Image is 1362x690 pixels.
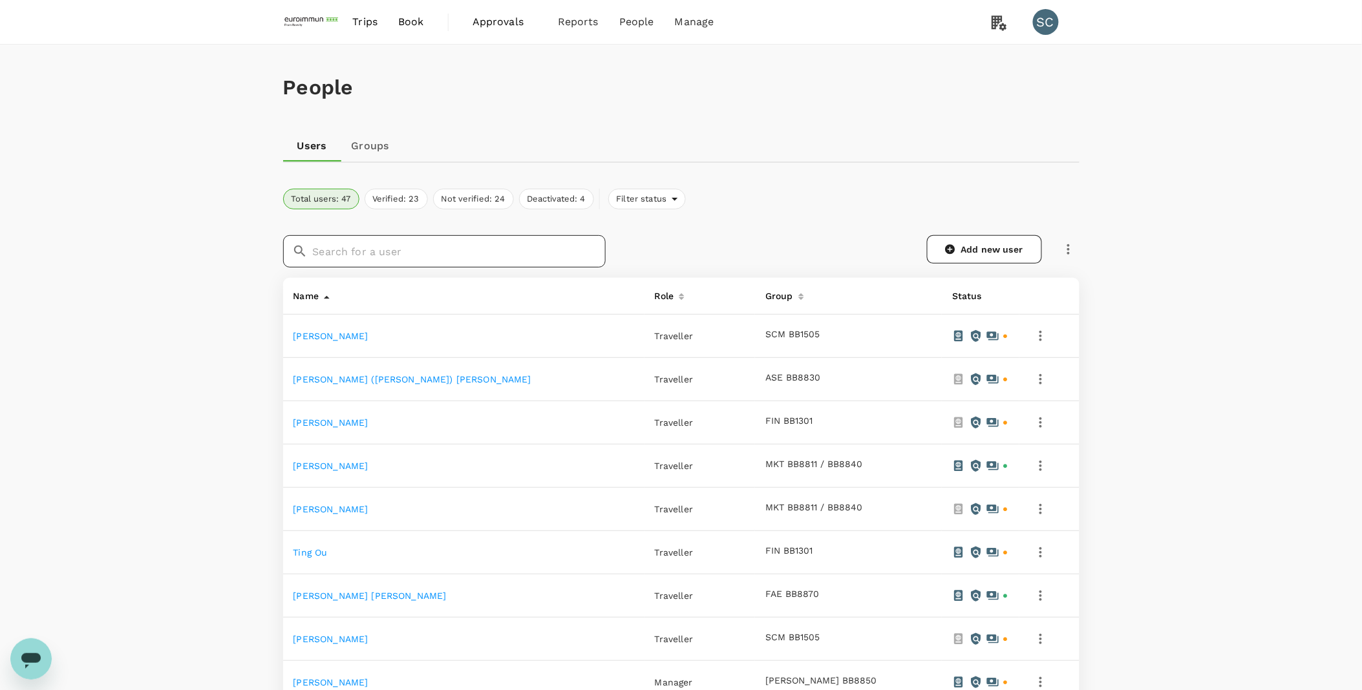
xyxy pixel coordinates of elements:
a: Add new user [927,235,1042,264]
span: Traveller [655,461,693,471]
span: Traveller [655,417,693,428]
span: Filter status [609,193,672,205]
button: FIN BB1301 [765,546,813,556]
button: MKT BB8811 / BB8840 [765,503,862,513]
div: Filter status [608,189,686,209]
div: Name [288,283,319,304]
span: Traveller [655,331,693,341]
button: Total users: 47 [283,189,359,209]
span: Traveller [655,374,693,384]
input: Search for a user [313,235,606,267]
button: FIN BB1301 [765,416,813,426]
span: Traveller [655,504,693,514]
a: Groups [341,131,399,162]
div: SC [1033,9,1059,35]
button: ASE BB8830 [765,373,820,383]
th: Status [942,278,1019,315]
span: Manage [675,14,714,30]
span: Reports [558,14,599,30]
span: Traveller [655,591,693,601]
a: [PERSON_NAME] [293,504,368,514]
div: Role [650,283,674,304]
span: People [619,14,654,30]
a: [PERSON_NAME] [PERSON_NAME] [293,591,447,601]
button: Not verified: 24 [433,189,514,209]
iframe: Button to launch messaging window [10,638,52,680]
button: FAE BB8870 [765,589,819,600]
a: Users [283,131,341,162]
span: Manager [655,677,693,687]
a: [PERSON_NAME] [293,634,368,644]
a: [PERSON_NAME] [293,331,368,341]
button: SCM BB1505 [765,632,820,643]
button: Deactivated: 4 [519,189,594,209]
div: Group [760,283,793,304]
h1: People [283,76,1080,99]
span: Trips [352,14,378,30]
a: [PERSON_NAME] [293,417,368,428]
button: MKT BB8811 / BB8840 [765,459,862,470]
img: EUROIMMUN (South East Asia) Pte. Ltd. [283,8,343,36]
button: SCM BB1505 [765,329,820,340]
a: [PERSON_NAME] ([PERSON_NAME]) [PERSON_NAME] [293,374,531,384]
a: [PERSON_NAME] [293,461,368,471]
span: Approvals [473,14,537,30]
button: Verified: 23 [365,189,428,209]
span: Traveller [655,634,693,644]
span: Book [398,14,424,30]
a: [PERSON_NAME] [293,677,368,687]
a: Ting Ou [293,547,328,558]
span: Traveller [655,547,693,558]
button: [PERSON_NAME] BB8850 [765,676,877,686]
